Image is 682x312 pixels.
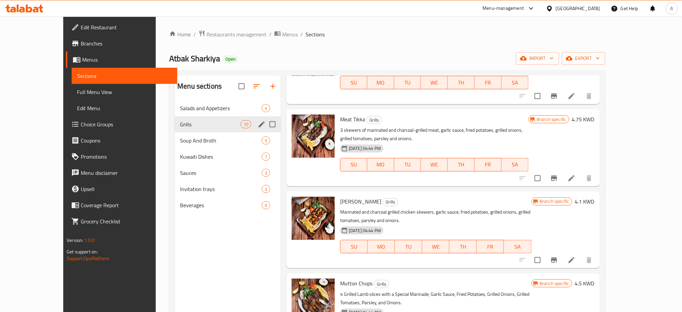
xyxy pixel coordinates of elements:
span: TU [398,242,420,252]
span: 10 [241,121,251,128]
span: Grills [367,116,382,124]
a: Sections [72,68,177,84]
span: MO [370,242,392,252]
button: Branch-specific-item [546,170,562,186]
span: Atbak Sharkiya [169,51,220,66]
div: items [262,104,270,112]
li: / [300,30,303,38]
button: TU [395,240,422,253]
button: delete [581,170,597,186]
span: Edit Menu [77,104,172,112]
button: SU [340,158,367,171]
a: Restaurants management [199,30,266,39]
a: Coverage Report [66,197,177,213]
span: Branch specific [537,280,572,287]
button: import [516,52,559,65]
span: [DATE] 04:44 PM [346,145,384,152]
span: TU [397,78,419,88]
button: edit [257,119,267,129]
button: MO [367,76,394,89]
a: Upsell [66,181,177,197]
span: SU [343,78,365,88]
span: 5 [262,137,270,144]
button: Add section [265,78,281,94]
span: 7 [262,154,270,160]
span: TU [397,160,419,169]
img: Shish Tawook [292,197,335,240]
div: Menu-management [483,4,524,12]
span: Coverage Report [81,201,172,209]
span: Kuwaiti Dishes [180,153,262,161]
h6: 4.5 KWD [575,279,595,288]
span: MO [370,78,392,88]
span: import [522,54,554,63]
span: Select to update [531,253,545,267]
a: Promotions [66,149,177,165]
span: Restaurants management [207,30,266,38]
span: Coupons [81,136,172,145]
a: Support.OpsPlatform [67,254,109,263]
span: Beverages [180,201,262,209]
span: 1.0.0 [84,236,95,245]
button: TH [448,76,475,89]
div: [GEOGRAPHIC_DATA] [556,5,600,12]
span: Soup And Broth [180,136,262,145]
div: items [241,120,251,128]
span: MO [370,160,392,169]
span: Sections [306,30,325,38]
a: Menus [66,52,177,68]
nav: Menu sections [175,97,281,216]
a: Branches [66,35,177,52]
span: TH [451,160,472,169]
span: 3 [262,186,270,192]
span: Branch specific [534,116,569,123]
a: Menu disclaimer [66,165,177,181]
button: WE [421,76,448,89]
span: Grills [180,120,241,128]
div: Sauces [180,169,262,177]
a: Home [169,30,191,38]
p: 4 Grilled Lamb slices with a Special Marinade, Garlic Sauce, Fried Potatoes, Grilled Onions, Gril... [340,290,531,307]
p: Marinated and charcoal grilled chicken skewers, garlic sauce, fried potatoes, grilled onions, gri... [340,208,531,225]
div: items [262,185,270,193]
button: TH [448,158,475,171]
span: WE [425,242,447,252]
div: Beverages6 [175,197,281,213]
span: 6 [262,202,270,209]
a: Edit menu item [568,92,576,100]
div: Sauces3 [175,165,281,181]
nav: breadcrumb [169,30,605,39]
a: Edit menu item [568,174,576,182]
button: WE [421,158,448,171]
button: FR [477,240,504,253]
span: Grills [383,198,398,206]
span: Open [223,56,238,62]
li: / [193,30,196,38]
span: SA [504,78,526,88]
span: Menus [282,30,298,38]
span: Branch specific [537,198,572,205]
button: FR [475,158,502,171]
span: SA [504,160,526,169]
button: SA [502,158,529,171]
span: FR [477,78,499,88]
div: Salads and Appetizers4 [175,100,281,116]
a: Edit menu item [568,256,576,264]
span: Mutton Chops [340,278,372,288]
span: Grills [374,280,389,288]
button: TH [450,240,477,253]
span: Upsell [81,185,172,193]
button: delete [581,252,597,268]
span: Grocery Checklist [81,217,172,225]
a: Coupons [66,132,177,149]
span: FR [479,242,501,252]
span: Version: [67,236,83,245]
button: FR [475,76,502,89]
span: Choice Groups [81,120,172,128]
div: Open [223,55,238,63]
